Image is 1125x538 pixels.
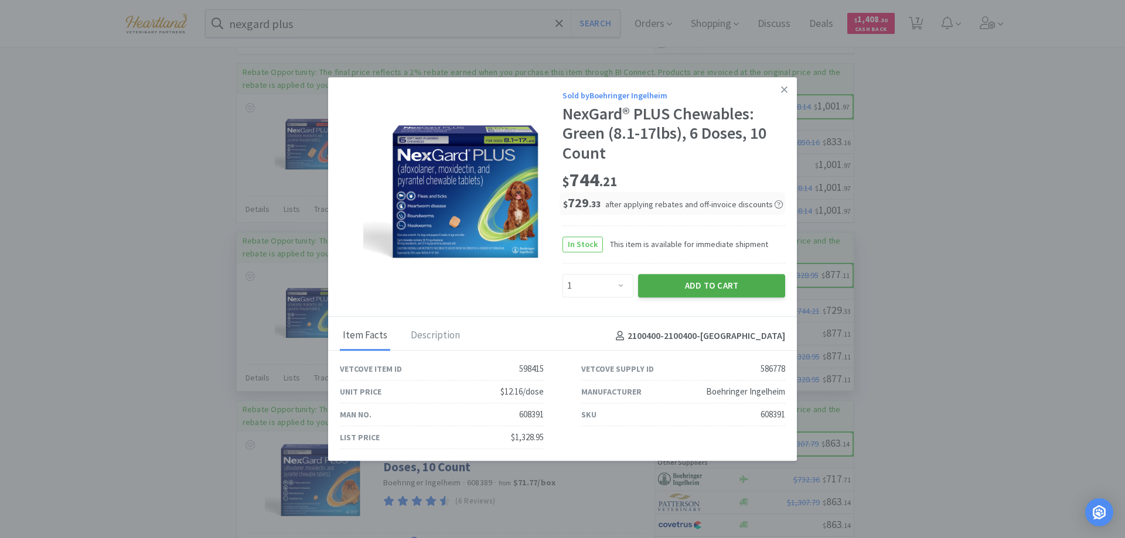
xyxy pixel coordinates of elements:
[519,362,544,376] div: 598415
[581,385,642,398] div: Manufacturer
[511,430,544,444] div: $1,328.95
[581,408,596,421] div: SKU
[603,238,768,251] span: This item is available for immediate shipment
[611,328,785,344] h4: 2100400-2100400 - [GEOGRAPHIC_DATA]
[1085,498,1113,526] div: Open Intercom Messenger
[562,168,617,191] span: 744
[581,362,654,375] div: Vetcove Supply ID
[706,385,785,399] div: Boehringer Ingelheim
[761,362,785,376] div: 586778
[599,173,617,190] span: . 21
[340,408,371,421] div: Man No.
[408,321,463,351] div: Description
[340,431,380,444] div: List Price
[500,385,544,399] div: $12.16/dose
[761,407,785,422] div: 608391
[563,198,568,210] span: $
[340,385,381,398] div: Unit Price
[563,237,602,252] span: In Stock
[563,194,601,211] span: 729
[562,104,785,163] div: NexGard® PLUS Chewables: Green (8.1-17lbs), 6 Doses, 10 Count
[340,362,402,375] div: Vetcove Item ID
[519,407,544,422] div: 608391
[605,199,783,210] span: after applying rebates and off-invoice discounts
[589,198,601,210] span: . 33
[638,274,785,297] button: Add to Cart
[562,173,570,190] span: $
[363,123,539,263] img: 94cbbe65df684cf0a4c4d0099695daaf_586778.png
[340,321,390,351] div: Item Facts
[562,89,785,102] div: Sold by Boehringer Ingelheim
